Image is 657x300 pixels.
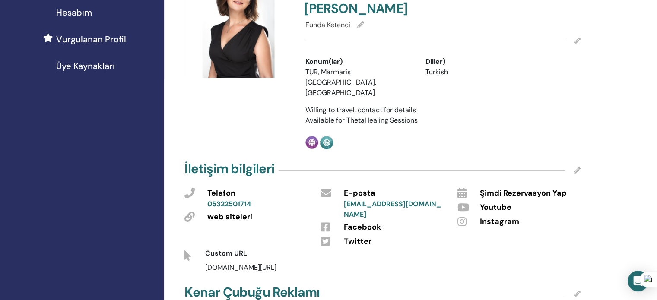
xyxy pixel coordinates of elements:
[207,199,251,208] a: 05322501714
[425,67,533,77] li: Turkish
[343,199,441,219] a: [EMAIL_ADDRESS][DOMAIN_NAME]
[425,57,533,67] div: Diller)
[628,271,648,291] div: Open Intercom Messenger
[480,216,519,227] span: Instagram
[56,6,92,19] span: Hesabım
[343,236,371,247] span: Twitter
[305,57,343,67] span: Konum(lar)
[207,188,235,199] span: Telefon
[305,20,350,29] span: Funda Ketenci
[205,263,276,272] span: [DOMAIN_NAME][URL]
[207,212,252,223] span: web siteleri
[343,188,375,199] span: E-posta
[184,284,320,300] h4: Kenar Çubuğu Reklamı
[184,161,274,177] h4: İletişim bilgileri
[480,188,567,199] span: Şimdi Rezervasyon Yap
[343,222,381,233] span: Facebook
[480,202,511,213] span: Youtube
[305,105,416,114] span: Willing to travel, contact for details
[56,33,126,46] span: Vurgulanan Profil
[305,67,413,77] li: TUR, Marmaris
[305,116,418,125] span: Available for ThetaHealing Sessions
[56,60,115,73] span: Üye Kaynakları
[205,249,247,258] span: Custom URL
[305,77,413,98] li: [GEOGRAPHIC_DATA], [GEOGRAPHIC_DATA]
